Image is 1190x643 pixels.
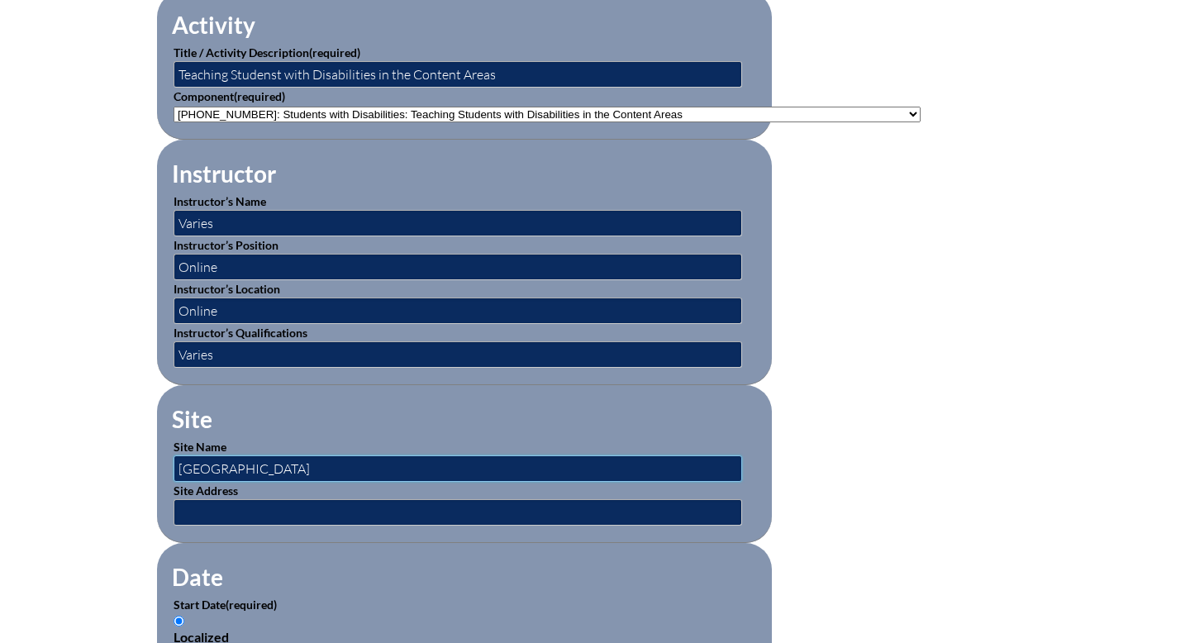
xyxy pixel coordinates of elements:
[174,238,278,252] label: Instructor’s Position
[174,107,921,122] select: activity_component[data][]
[170,563,225,591] legend: Date
[174,282,280,296] label: Instructor’s Location
[174,89,285,103] label: Component
[226,598,277,612] span: (required)
[234,89,285,103] span: (required)
[170,11,257,39] legend: Activity
[174,440,226,454] label: Site Name
[174,45,360,60] label: Title / Activity Description
[174,483,238,498] label: Site Address
[174,616,184,626] input: Localized
[170,405,214,433] legend: Site
[170,160,278,188] legend: Instructor
[174,598,277,612] label: Start Date
[174,326,307,340] label: Instructor’s Qualifications
[309,45,360,60] span: (required)
[174,194,266,208] label: Instructor’s Name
